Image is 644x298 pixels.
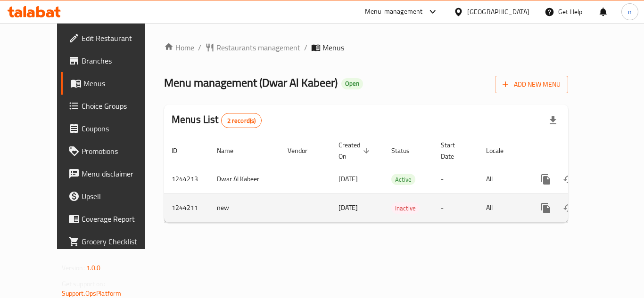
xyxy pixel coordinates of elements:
td: 1244213 [164,165,209,193]
span: 1.0.0 [86,262,101,274]
span: [DATE] [339,201,358,214]
span: Created On [339,139,372,162]
span: Coverage Report [82,213,157,225]
span: ID [172,145,190,156]
span: Vendor [288,145,320,156]
span: [DATE] [339,173,358,185]
a: Menus [61,72,165,95]
td: All [479,193,527,222]
span: Menu management ( Dwar Al Kabeer ) [164,72,338,93]
span: Start Date [441,139,467,162]
a: Edit Restaurant [61,27,165,49]
table: enhanced table [164,137,633,223]
h2: Menus List [172,113,262,128]
td: 1244211 [164,193,209,222]
span: Promotions [82,145,157,157]
a: Restaurants management [205,42,300,53]
a: Branches [61,49,165,72]
td: new [209,193,280,222]
span: Restaurants management [216,42,300,53]
button: Change Status [557,168,580,191]
div: Export file [542,109,564,132]
a: Grocery Checklist [61,230,165,253]
a: Menu disclaimer [61,162,165,185]
a: Coverage Report [61,208,165,230]
div: [GEOGRAPHIC_DATA] [467,7,529,17]
span: Menus [322,42,344,53]
span: Active [391,174,415,185]
span: Choice Groups [82,100,157,112]
span: Version: [62,262,85,274]
a: Home [164,42,194,53]
span: Upsell [82,191,157,202]
span: 2 record(s) [222,116,262,125]
span: Open [341,80,363,88]
button: Add New Menu [495,76,568,93]
button: more [535,197,557,219]
span: Menus [83,78,157,89]
a: Promotions [61,140,165,162]
td: - [433,165,479,193]
div: Menu-management [365,6,423,17]
td: - [433,193,479,222]
span: Inactive [391,203,420,214]
span: Branches [82,55,157,66]
span: Edit Restaurant [82,32,157,44]
span: n [628,7,632,17]
td: Dwar Al Kabeer [209,165,280,193]
th: Actions [527,137,633,165]
span: Coupons [82,123,157,134]
span: Grocery Checklist [82,236,157,247]
td: All [479,165,527,193]
span: Locale [486,145,516,156]
span: Name [217,145,246,156]
li: / [198,42,201,53]
span: Add New Menu [503,79,561,90]
nav: breadcrumb [164,42,568,53]
div: Open [341,78,363,89]
span: Menu disclaimer [82,168,157,179]
li: / [304,42,307,53]
a: Upsell [61,185,165,208]
div: Total records count [221,113,262,128]
span: Status [391,145,422,156]
span: Get support on: [62,278,105,290]
a: Choice Groups [61,95,165,117]
button: Change Status [557,197,580,219]
button: more [535,168,557,191]
a: Coupons [61,117,165,140]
